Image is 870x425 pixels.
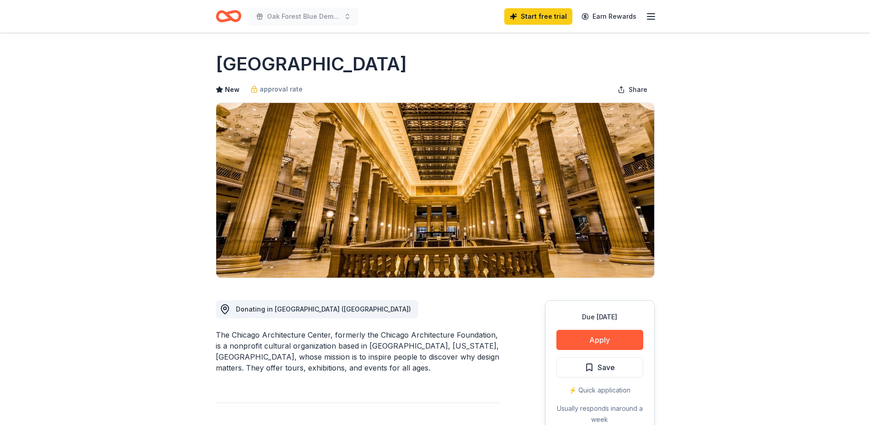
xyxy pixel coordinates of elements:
a: approval rate [251,84,303,95]
span: approval rate [260,84,303,95]
div: The Chicago Architecture Center, formerly the Chicago Architecture Foundation, is a nonprofit cul... [216,329,501,373]
button: Oak Forest Blue Demon 12U Fundraiser [249,7,358,26]
a: Earn Rewards [576,8,642,25]
a: Start free trial [504,8,572,25]
span: Save [598,361,615,373]
span: Oak Forest Blue Demon 12U Fundraiser [267,11,340,22]
span: Donating in [GEOGRAPHIC_DATA] ([GEOGRAPHIC_DATA]) [236,305,411,313]
h1: [GEOGRAPHIC_DATA] [216,51,407,77]
button: Save [556,357,643,377]
div: ⚡️ Quick application [556,385,643,396]
a: Home [216,5,241,27]
button: Apply [556,330,643,350]
span: Share [629,84,647,95]
img: Image for Chicago Architecture Center [216,103,654,278]
span: New [225,84,240,95]
button: Share [610,81,655,99]
div: Due [DATE] [556,312,643,323]
div: Usually responds in around a week [556,403,643,425]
